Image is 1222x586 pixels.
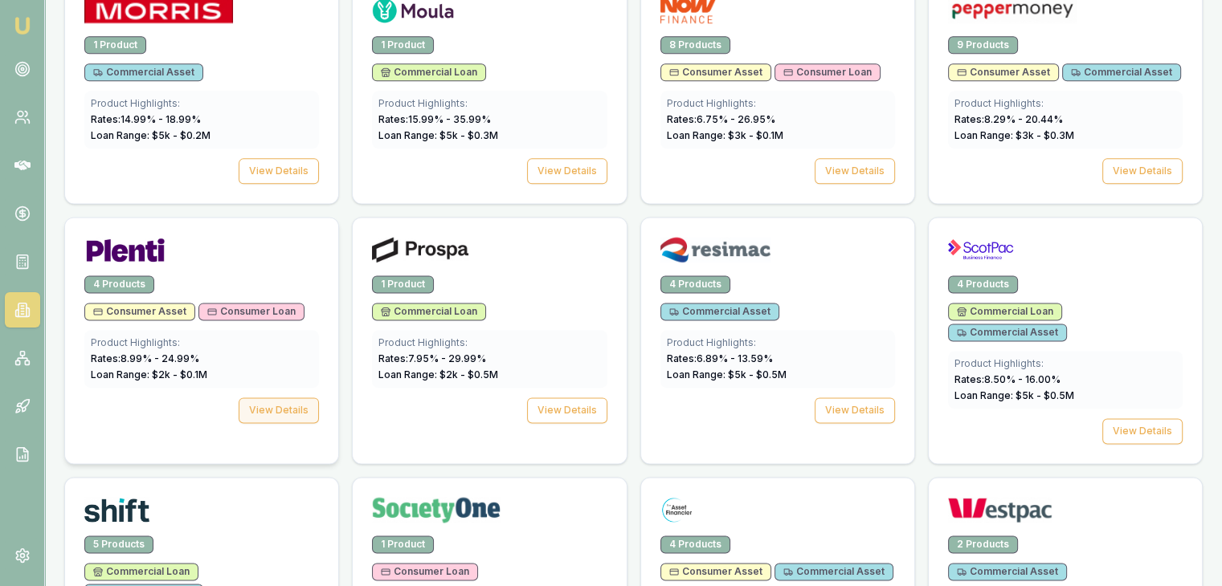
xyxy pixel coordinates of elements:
button: View Details [1102,158,1183,184]
a: Plenti logo4 ProductsConsumer AssetConsumer LoanProduct Highlights:Rates:8.99% - 24.99%Loan Range... [64,217,339,464]
div: 4 Products [660,535,730,553]
button: View Details [1102,418,1183,444]
button: View Details [239,397,319,423]
span: Commercial Asset [93,66,194,79]
img: emu-icon-u.png [13,16,32,35]
div: Product Highlights: [91,336,313,349]
span: Rates: 8.99 % - 24.99 % [91,352,199,364]
div: Product Highlights: [378,336,600,349]
img: Society One logo [372,497,501,523]
span: Rates: 6.75 % - 26.95 % [667,113,775,125]
span: Commercial Asset [957,565,1058,578]
span: Loan Range: $ 5 k - $ 0.3 M [378,129,498,141]
div: Product Highlights: [954,97,1176,110]
span: Consumer Asset [93,305,186,318]
img: The Asset Financier logo [660,497,694,523]
span: Consumer Loan [381,565,469,578]
div: 8 Products [660,36,730,54]
span: Loan Range: $ 2 k - $ 0.5 M [378,368,498,380]
span: Loan Range: $ 3 k - $ 0.3 M [954,129,1074,141]
span: Loan Range: $ 3 k - $ 0.1 M [667,129,783,141]
span: Consumer Asset [957,66,1050,79]
span: Consumer Asset [669,565,762,578]
div: Product Highlights: [378,97,600,110]
div: 1 Product [84,36,146,54]
img: ScotPac logo [948,237,1013,262]
span: Commercial Loan [381,66,477,79]
div: Product Highlights: [667,336,889,349]
span: Loan Range: $ 2 k - $ 0.1 M [91,368,207,380]
span: Consumer Loan [207,305,296,318]
a: ScotPac logo4 ProductsCommercial LoanCommercial AssetProduct Highlights:Rates:8.50% - 16.00%Loan ... [928,217,1203,464]
span: Commercial Loan [957,305,1053,318]
div: 4 Products [660,275,730,293]
button: View Details [527,397,607,423]
span: Rates: 15.99 % - 35.99 % [378,113,491,125]
div: 4 Products [948,275,1018,293]
img: Westpac logo [948,497,1052,523]
div: Product Highlights: [91,97,313,110]
span: Loan Range: $ 5 k - $ 0.5 M [667,368,787,380]
div: 1 Product [372,535,434,553]
span: Commercial Asset [783,565,885,578]
div: 2 Products [948,535,1018,553]
span: Rates: 7.95 % - 29.99 % [378,352,486,364]
div: 1 Product [372,275,434,293]
a: Prospa logo1 ProductCommercial LoanProduct Highlights:Rates:7.95% - 29.99%Loan Range: $2k - $0.5M... [352,217,627,464]
div: 4 Products [84,275,154,293]
button: View Details [527,158,607,184]
span: Commercial Asset [669,305,770,318]
img: Resimac logo [660,237,770,262]
div: 5 Products [84,535,153,553]
img: Shift logo [84,497,149,523]
button: View Details [815,158,895,184]
span: Rates: 8.29 % - 20.44 % [954,113,1063,125]
span: Consumer Loan [783,66,872,79]
span: Rates: 14.99 % - 18.99 % [91,113,201,125]
div: Product Highlights: [667,97,889,110]
span: Rates: 6.89 % - 13.59 % [667,352,773,364]
div: Product Highlights: [954,357,1176,370]
span: Consumer Asset [669,66,762,79]
button: View Details [239,158,319,184]
div: 9 Products [948,36,1018,54]
div: 1 Product [372,36,434,54]
span: Loan Range: $ 5 k - $ 0.2 M [91,129,210,141]
span: Commercial Loan [93,565,190,578]
span: Rates: 8.50 % - 16.00 % [954,373,1061,385]
span: Commercial Loan [381,305,477,318]
a: Resimac logo4 ProductsCommercial AssetProduct Highlights:Rates:6.89% - 13.59%Loan Range: $5k - $0... [640,217,915,464]
img: Plenti logo [84,237,166,262]
span: Commercial Asset [957,326,1058,339]
span: Commercial Asset [1071,66,1172,79]
button: View Details [815,397,895,423]
span: Loan Range: $ 5 k - $ 0.5 M [954,389,1074,401]
img: Prospa logo [372,237,468,262]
